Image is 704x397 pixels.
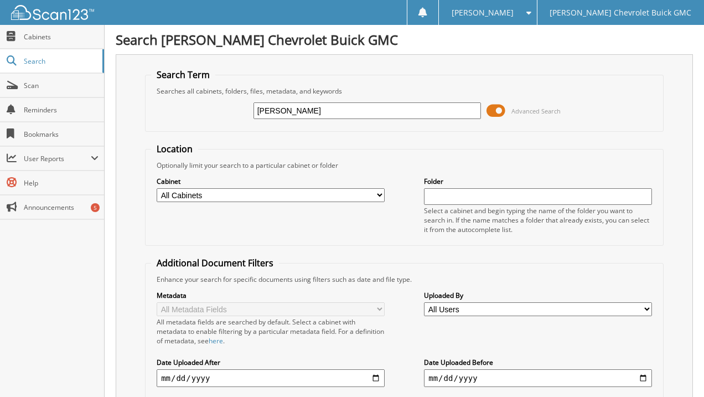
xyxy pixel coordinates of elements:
div: Optionally limit your search to a particular cabinet or folder [151,161,658,170]
span: Advanced Search [511,107,561,115]
h1: Search [PERSON_NAME] Chevrolet Buick GMC [116,30,693,49]
span: Reminders [24,105,99,115]
a: here [209,336,223,346]
span: Cabinets [24,32,99,42]
span: [PERSON_NAME] Chevrolet Buick GMC [550,9,691,16]
label: Folder [424,177,652,186]
input: end [424,369,652,387]
span: Help [24,178,99,188]
input: start [157,369,385,387]
label: Date Uploaded After [157,358,385,367]
span: Search [24,56,97,66]
div: Select a cabinet and begin typing the name of the folder you want to search in. If the name match... [424,206,652,234]
legend: Additional Document Filters [151,257,279,269]
img: scan123-logo-white.svg [11,5,94,20]
div: Searches all cabinets, folders, files, metadata, and keywords [151,86,658,96]
span: User Reports [24,154,91,163]
div: 5 [91,203,100,212]
span: Bookmarks [24,130,99,139]
legend: Search Term [151,69,215,81]
span: [PERSON_NAME] [452,9,514,16]
label: Cabinet [157,177,385,186]
div: All metadata fields are searched by default. Select a cabinet with metadata to enable filtering b... [157,317,385,346]
iframe: Chat Widget [649,344,704,397]
label: Metadata [157,291,385,300]
div: Enhance your search for specific documents using filters such as date and file type. [151,275,658,284]
span: Scan [24,81,99,90]
span: Announcements [24,203,99,212]
label: Uploaded By [424,291,652,300]
legend: Location [151,143,198,155]
label: Date Uploaded Before [424,358,652,367]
